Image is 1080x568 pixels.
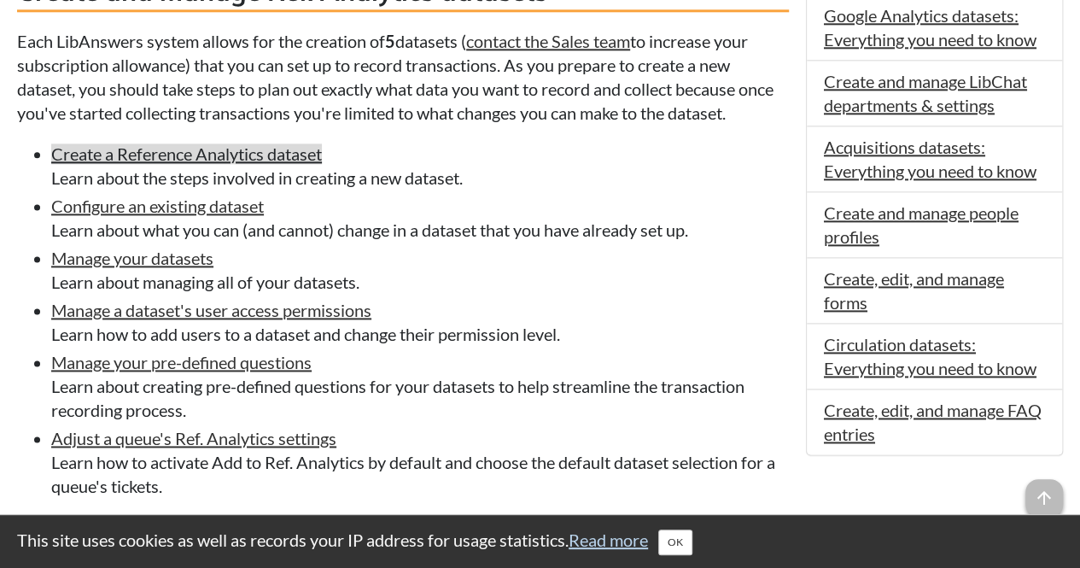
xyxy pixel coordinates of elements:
[385,31,395,51] strong: 5
[51,196,264,216] a: Configure an existing dataset
[51,428,336,448] a: Adjust a queue's Ref. Analytics settings
[51,426,789,498] li: Learn how to activate Add to Ref. Analytics by default and choose the default dataset selection f...
[51,143,322,164] a: Create a Reference Analytics dataset
[17,29,789,125] p: Each LibAnswers system allows for the creation of datasets ( to increase your subscription allowa...
[51,246,789,294] li: Learn about managing all of your datasets.
[824,334,1036,378] a: Circulation datasets: Everything you need to know
[658,530,692,555] button: Close
[824,5,1036,50] a: Google Analytics datasets: Everything you need to know
[824,400,1042,444] a: Create, edit, and manage FAQ entries
[51,298,789,346] li: Learn how to add users to a dataset and change their permission level.
[51,352,312,372] a: Manage your pre-defined questions
[824,268,1004,313] a: Create, edit, and manage forms
[824,137,1036,181] a: Acquisitions datasets: Everything you need to know
[1025,481,1063,501] a: arrow_upward
[51,350,789,422] li: Learn about creating pre-defined questions for your datasets to help streamline the transaction r...
[569,530,648,550] a: Read more
[824,71,1027,115] a: Create and manage LibChat departments & settings
[1025,479,1063,517] span: arrow_upward
[51,300,371,320] a: Manage a dataset's user access permissions
[824,202,1019,247] a: Create and manage people profiles
[51,194,789,242] li: Learn about what you can (and cannot) change in a dataset that you have already set up.
[51,142,789,190] li: Learn about the steps involved in creating a new dataset.
[466,31,630,51] a: contact the Sales team
[51,248,213,268] a: Manage your datasets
